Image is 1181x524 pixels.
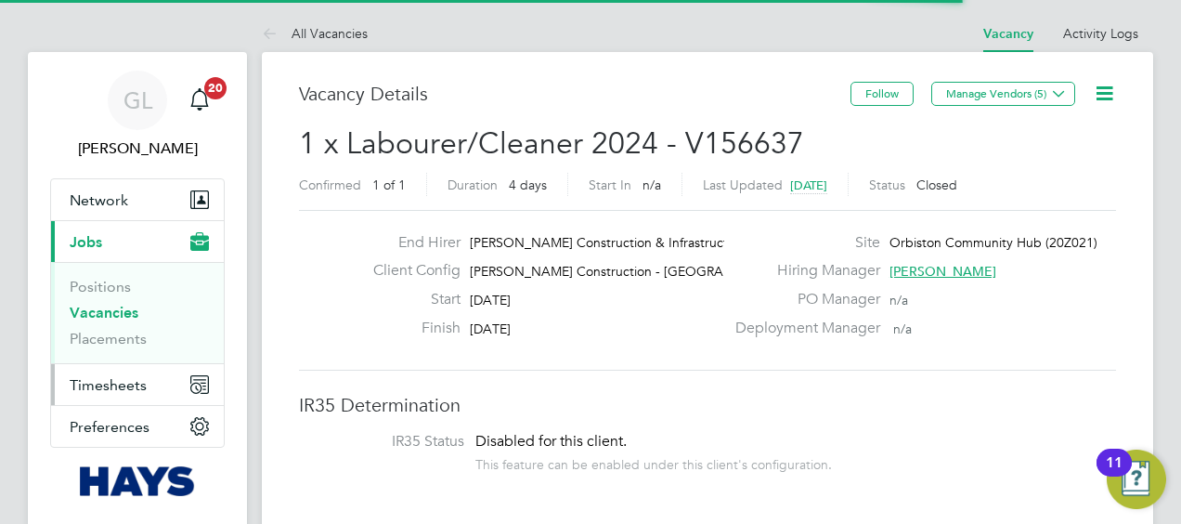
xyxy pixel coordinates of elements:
button: Jobs [51,221,224,262]
span: GL [123,88,152,112]
button: Open Resource Center, 11 new notifications [1107,450,1166,509]
span: Jobs [70,233,102,251]
span: Orbiston Community Hub (20Z021) [889,234,1097,251]
label: IR35 Status [318,432,464,452]
a: Activity Logs [1063,25,1138,42]
div: This feature can be enabled under this client's configuration. [475,452,832,473]
span: [PERSON_NAME] [889,263,996,280]
label: End Hirer [358,233,461,253]
span: [DATE] [790,177,827,193]
a: All Vacancies [262,25,368,42]
a: Placements [70,330,147,347]
span: n/a [893,321,912,337]
div: Jobs [51,262,224,363]
a: Vacancies [70,304,138,321]
span: [DATE] [470,321,511,337]
label: Deployment Manager [724,319,880,338]
a: Positions [70,278,131,295]
a: GL[PERSON_NAME] [50,71,225,160]
label: Duration [448,177,498,193]
span: 1 of 1 [372,177,406,193]
span: Disabled for this client. [475,432,627,451]
span: 1 x Labourer/Cleaner 2024 - V156637 [299,125,804,162]
label: Hiring Manager [724,261,880,281]
span: [DATE] [470,292,511,308]
h3: IR35 Determination [299,393,1116,417]
span: [PERSON_NAME] Construction & Infrastruct… [470,234,741,251]
button: Manage Vendors (5) [931,82,1075,106]
label: PO Manager [724,290,880,309]
label: Status [869,177,905,193]
span: Network [70,191,128,209]
label: Last Updated [703,177,783,193]
button: Timesheets [51,364,224,405]
label: Confirmed [299,177,361,193]
span: Preferences [70,418,149,436]
span: Closed [916,177,957,193]
span: 20 [204,77,227,99]
button: Follow [850,82,914,106]
a: Go to home page [50,466,225,496]
div: 11 [1106,463,1123,487]
a: Vacancy [983,26,1033,42]
span: 4 days [509,177,547,193]
label: Client Config [358,261,461,281]
h3: Vacancy Details [299,82,850,106]
label: Start [358,290,461,309]
button: Preferences [51,406,224,447]
span: n/a [642,177,661,193]
label: Site [724,233,880,253]
span: [PERSON_NAME] Construction - [GEOGRAPHIC_DATA] [470,263,798,280]
span: Timesheets [70,376,147,394]
label: Finish [358,319,461,338]
img: hays-logo-retina.png [80,466,196,496]
label: Start In [589,177,631,193]
a: 20 [181,71,218,130]
span: n/a [889,292,908,308]
button: Network [51,179,224,220]
span: Gemma Ladgrove [50,138,225,160]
